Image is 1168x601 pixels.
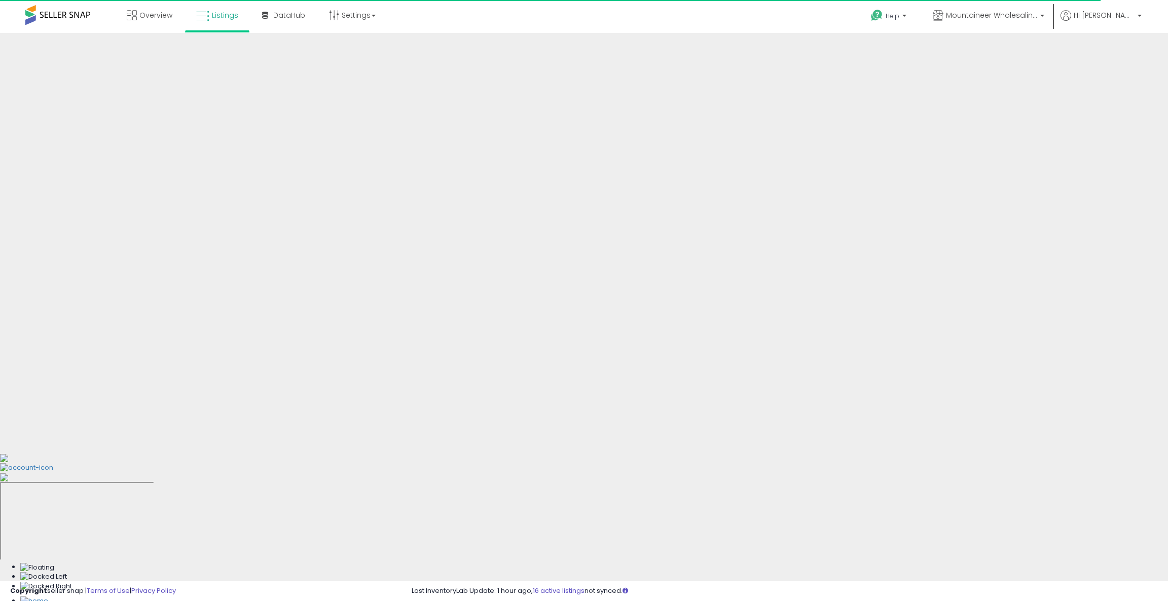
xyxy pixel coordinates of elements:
[1074,10,1135,20] span: Hi [PERSON_NAME]
[1061,10,1142,33] a: Hi [PERSON_NAME]
[212,10,238,20] span: Listings
[946,10,1037,20] span: Mountaineer Wholesaling
[20,582,72,591] img: Docked Right
[886,12,899,20] span: Help
[20,572,67,582] img: Docked Left
[863,2,917,33] a: Help
[20,563,54,573] img: Floating
[139,10,172,20] span: Overview
[273,10,305,20] span: DataHub
[870,9,883,22] i: Get Help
